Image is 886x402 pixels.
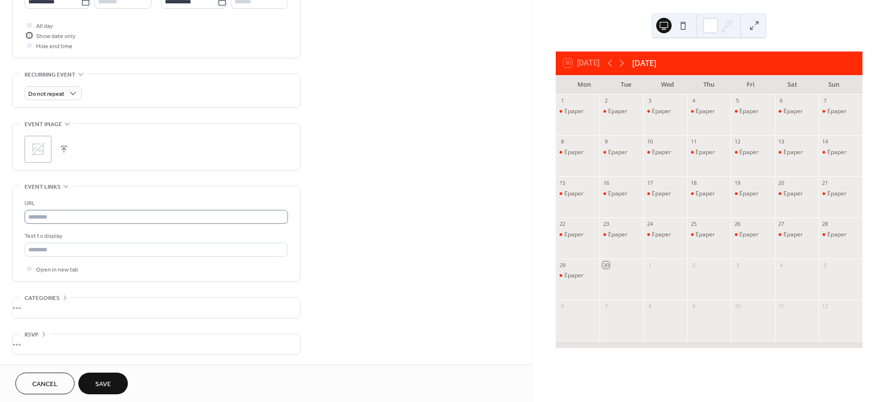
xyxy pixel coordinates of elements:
[690,302,697,310] div: 9
[784,148,803,156] div: Epaper
[827,148,847,156] div: Epaper
[739,148,759,156] div: Epaper
[822,220,829,228] div: 28
[646,261,653,269] div: 1
[643,107,687,116] div: Epaper
[778,261,785,269] div: 4
[632,57,656,69] div: [DATE]
[734,220,741,228] div: 26
[778,302,785,310] div: 11
[564,148,584,156] div: Epaper
[775,190,819,198] div: Epaper
[734,97,741,104] div: 5
[559,179,566,186] div: 15
[775,107,819,116] div: Epaper
[556,190,599,198] div: Epaper
[730,75,772,94] div: Fri
[688,75,730,94] div: Thu
[646,138,653,145] div: 10
[643,190,687,198] div: Epaper
[25,70,75,80] span: Recurring event
[734,179,741,186] div: 19
[602,302,610,310] div: 7
[563,75,605,94] div: Mon
[25,182,61,192] span: Event links
[822,302,829,310] div: 12
[599,148,643,156] div: Epaper
[78,373,128,394] button: Save
[687,107,731,116] div: Epaper
[556,272,599,280] div: Epaper
[36,31,75,41] span: Show date only
[827,190,847,198] div: Epaper
[25,136,51,163] div: ;
[25,231,286,241] div: Text to display
[608,107,627,116] div: Epaper
[646,97,653,104] div: 3
[602,220,610,228] div: 23
[556,107,599,116] div: Epaper
[559,97,566,104] div: 1
[599,107,643,116] div: Epaper
[822,138,829,145] div: 14
[822,97,829,104] div: 7
[556,231,599,239] div: Epaper
[687,231,731,239] div: Epaper
[775,231,819,239] div: Epaper
[734,261,741,269] div: 3
[739,231,759,239] div: Epaper
[564,272,584,280] div: Epaper
[559,261,566,269] div: 29
[605,75,647,94] div: Tue
[739,107,759,116] div: Epaper
[775,148,819,156] div: Epaper
[819,148,862,156] div: Epaper
[564,107,584,116] div: Epaper
[32,379,58,389] span: Cancel
[822,179,829,186] div: 21
[36,41,73,52] span: Hide end time
[784,231,803,239] div: Epaper
[608,148,627,156] div: Epaper
[15,373,75,394] button: Cancel
[690,179,697,186] div: 18
[643,231,687,239] div: Epaper
[819,231,862,239] div: Epaper
[731,231,774,239] div: Epaper
[559,138,566,145] div: 8
[778,179,785,186] div: 20
[652,148,671,156] div: Epaper
[608,190,627,198] div: Epaper
[696,190,715,198] div: Epaper
[564,231,584,239] div: Epaper
[690,220,697,228] div: 25
[696,148,715,156] div: Epaper
[819,107,862,116] div: Epaper
[646,220,653,228] div: 24
[822,261,829,269] div: 5
[559,220,566,228] div: 22
[652,107,671,116] div: Epaper
[690,138,697,145] div: 11
[36,21,53,31] span: All day
[646,179,653,186] div: 17
[652,190,671,198] div: Epaper
[647,75,688,94] div: Wed
[772,75,813,94] div: Sat
[734,302,741,310] div: 10
[778,97,785,104] div: 6
[687,190,731,198] div: Epaper
[599,231,643,239] div: Epaper
[602,97,610,104] div: 2
[602,179,610,186] div: 16
[599,190,643,198] div: Epaper
[778,138,785,145] div: 13
[602,261,610,269] div: 30
[602,138,610,145] div: 9
[690,261,697,269] div: 2
[608,231,627,239] div: Epaper
[690,97,697,104] div: 4
[28,89,64,100] span: Do not repeat
[827,107,847,116] div: Epaper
